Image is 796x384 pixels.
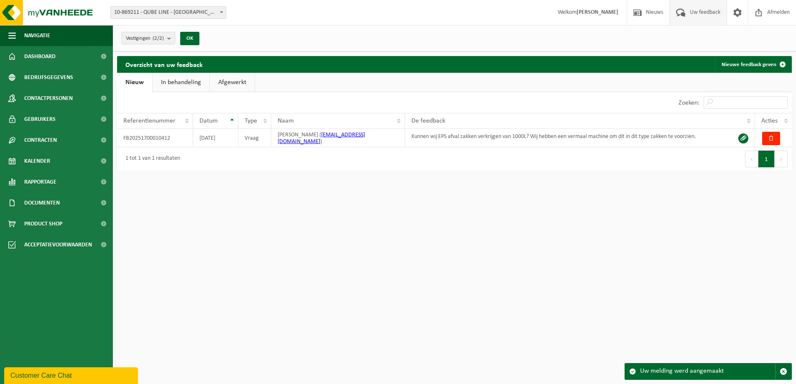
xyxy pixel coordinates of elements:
span: Contracten [24,130,57,151]
a: Nieuwe feedback geven [715,56,791,73]
td: Vraag [238,129,272,147]
td: Kunnen wij EPS afval zakken verkrijgen van 1000L? Wij hebben een vermaal machine om dit in dit ty... [405,129,755,147]
td: [PERSON_NAME] ( ) [271,129,405,147]
a: Afgewerkt [210,73,255,92]
span: Navigatie [24,25,50,46]
span: Kalender [24,151,50,172]
span: Gebruikers [24,109,56,130]
a: [EMAIL_ADDRESS][DOMAIN_NAME] [278,132,365,145]
count: (2/2) [153,36,164,41]
a: Nieuw [117,73,152,92]
iframe: chat widget [4,366,140,384]
span: Dashboard [24,46,56,67]
td: FB20251700010412 [117,129,193,147]
span: Acties [761,118,778,124]
span: Documenten [24,192,60,213]
div: 1 tot 1 van 1 resultaten [121,151,180,166]
span: Rapportage [24,172,56,192]
span: Vestigingen [126,32,164,45]
span: Bedrijfsgegevens [24,67,73,88]
label: Zoeken: [679,100,699,106]
a: In behandeling [153,73,209,92]
strong: [PERSON_NAME] [577,9,618,15]
button: Previous [745,151,758,167]
span: 10-869211 - QUBE LINE - KORTEMARK [111,7,226,18]
span: Contactpersonen [24,88,73,109]
button: Vestigingen(2/2) [121,32,175,44]
td: [DATE] [193,129,238,147]
span: Acceptatievoorwaarden [24,234,92,255]
h2: Overzicht van uw feedback [117,56,211,72]
span: Referentienummer [123,118,176,124]
span: 10-869211 - QUBE LINE - KORTEMARK [110,6,226,19]
span: De feedback [411,118,445,124]
span: Naam [278,118,294,124]
button: 1 [758,151,775,167]
button: OK [180,32,199,45]
div: Uw melding werd aangemaakt [640,364,775,379]
span: Type [245,118,257,124]
button: Next [775,151,788,167]
span: Datum [199,118,218,124]
span: Product Shop [24,213,62,234]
